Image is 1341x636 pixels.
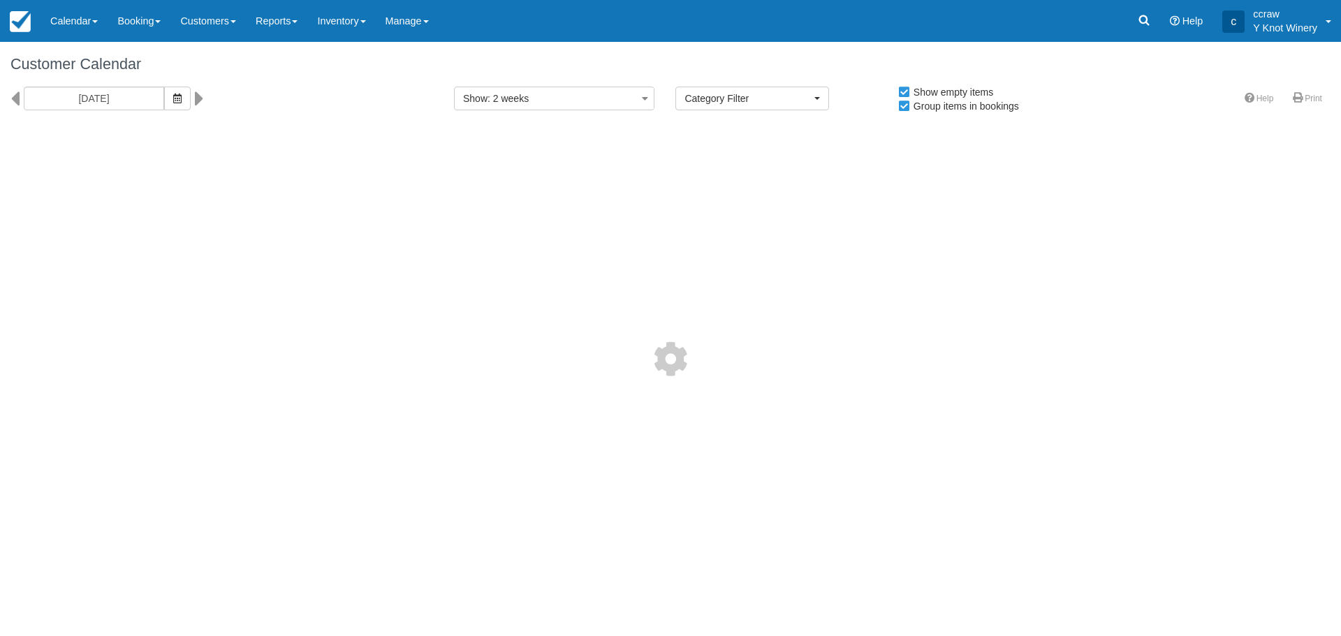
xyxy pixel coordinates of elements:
[1236,89,1282,109] a: Help
[684,91,811,105] span: Category Filter
[675,87,829,110] button: Category Filter
[463,93,488,104] span: Show
[1182,15,1203,27] span: Help
[488,93,529,104] span: : 2 weeks
[1170,16,1180,26] i: Help
[1253,21,1317,35] p: Y Knot Winery
[897,101,1030,110] span: Group items in bookings
[897,87,1004,96] span: Show empty items
[10,56,1331,73] h1: Customer Calendar
[1253,7,1317,21] p: ccraw
[1284,89,1331,109] a: Print
[897,96,1028,117] label: Group items in bookings
[454,87,654,110] button: Show: 2 weeks
[897,82,1002,103] label: Show empty items
[10,11,31,32] img: checkfront-main-nav-mini-logo.png
[1222,10,1245,33] div: c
